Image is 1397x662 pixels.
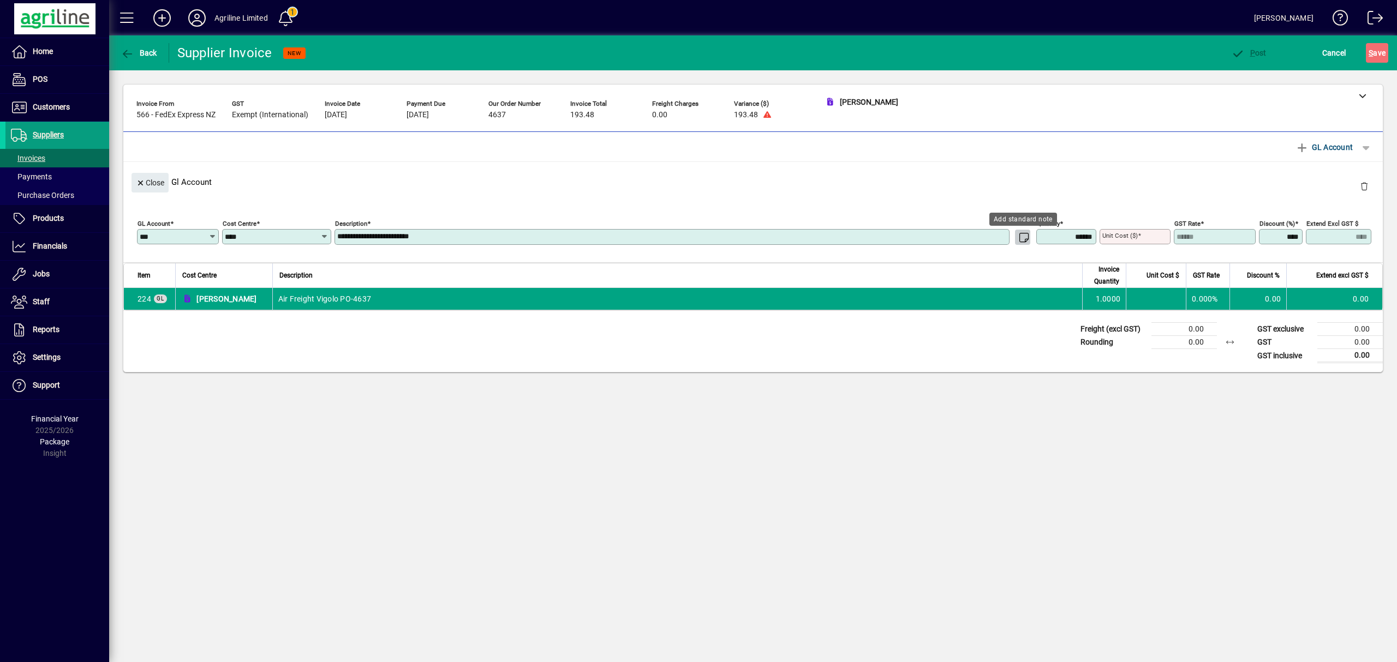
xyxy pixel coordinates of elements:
[138,220,170,227] mat-label: GL Account
[11,172,52,181] span: Payments
[570,111,594,119] span: 193.48
[734,111,758,119] span: 193.48
[33,353,61,362] span: Settings
[1075,336,1151,349] td: Rounding
[1193,269,1220,281] span: GST Rate
[214,9,268,27] div: Agriline Limited
[136,111,216,119] span: 566 - FedEx Express NZ
[1320,43,1349,63] button: Cancel
[157,296,164,302] span: GL
[33,269,50,278] span: Jobs
[145,8,180,28] button: Add
[1102,232,1138,239] mat-label: Unit Cost ($)
[11,154,45,163] span: Invoices
[33,381,60,389] span: Support
[1247,269,1280,281] span: Discount %
[1186,288,1229,310] td: 0.000%
[5,288,109,316] a: Staff
[1174,220,1201,227] mat-label: GST rate
[1231,49,1267,57] span: ost
[177,44,272,62] div: Supplier Invoice
[272,288,1083,310] td: Air Freight Vigolo PO-4637
[325,111,347,119] span: [DATE]
[33,242,67,250] span: Financials
[5,261,109,288] a: Jobs
[1351,173,1377,199] button: Delete
[5,205,109,232] a: Products
[1151,323,1217,336] td: 0.00
[652,111,667,119] span: 0.00
[1359,2,1383,38] a: Logout
[5,344,109,371] a: Settings
[335,220,367,227] mat-label: Description
[1229,288,1286,310] td: 0.00
[232,111,308,119] span: Exempt (International)
[1317,349,1383,363] td: 0.00
[182,269,217,281] span: Cost Centre
[5,66,109,93] a: POS
[1250,49,1255,57] span: P
[31,414,79,423] span: Financial Year
[33,130,64,139] span: Suppliers
[1254,9,1314,27] div: [PERSON_NAME]
[5,149,109,167] a: Invoices
[123,162,1383,202] div: Gl Account
[1322,44,1346,62] span: Cancel
[5,233,109,260] a: Financials
[1324,2,1348,38] a: Knowledge Base
[223,220,256,227] mat-label: Cost Centre
[138,293,151,304] span: Inwards Freight
[1082,288,1126,310] td: 1.0000
[1147,269,1179,281] span: Unit Cost $
[40,437,69,446] span: Package
[33,75,47,83] span: POS
[1351,181,1377,191] app-page-header-button: Delete
[33,47,53,56] span: Home
[5,167,109,186] a: Payments
[5,94,109,121] a: Customers
[196,293,256,304] span: [PERSON_NAME]
[1089,263,1119,287] span: Invoice Quantity
[1252,336,1317,349] td: GST
[288,50,301,57] span: NEW
[33,103,70,111] span: Customers
[1316,269,1369,281] span: Extend excl GST $
[129,177,171,187] app-page-header-button: Close
[33,297,50,306] span: Staff
[33,214,64,222] span: Products
[1369,44,1386,62] span: ave
[180,8,214,28] button: Profile
[1366,43,1388,63] button: Save
[5,38,109,65] a: Home
[989,213,1057,226] div: Add standard note
[121,49,157,57] span: Back
[1286,288,1382,310] td: 0.00
[5,316,109,344] a: Reports
[1252,349,1317,363] td: GST inclusive
[1317,323,1383,336] td: 0.00
[1228,43,1269,63] button: Post
[1259,220,1295,227] mat-label: Discount (%)
[1151,336,1217,349] td: 0.00
[1252,323,1317,336] td: GST exclusive
[279,269,313,281] span: Description
[5,186,109,204] a: Purchase Orders
[11,191,74,200] span: Purchase Orders
[118,43,160,63] button: Back
[1306,220,1358,227] mat-label: Extend excl GST $
[138,269,151,281] span: Item
[1075,323,1151,336] td: Freight (excl GST)
[132,173,169,192] button: Close
[1369,49,1373,57] span: S
[488,111,506,119] span: 4637
[5,372,109,399] a: Support
[136,174,164,192] span: Close
[109,43,169,63] app-page-header-button: Back
[1317,336,1383,349] td: 0.00
[407,111,429,119] span: [DATE]
[33,325,59,334] span: Reports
